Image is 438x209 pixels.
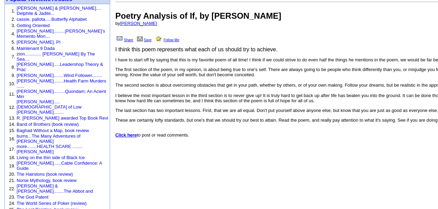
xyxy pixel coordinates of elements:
[17,172,73,177] a: The Hairstons (book review)
[11,46,15,51] font: 6.
[136,36,144,41] img: library.gif
[11,8,15,14] font: 1.
[17,128,89,133] a: Baghad Without a Map, book review
[115,11,281,20] font: Poetry Analysis of If, by [PERSON_NAME]
[9,105,15,110] font: 12.
[11,54,15,59] font: 7.
[17,78,106,89] a: [PERSON_NAME]........Health Farm Murders ......
[120,21,157,26] a: [PERSON_NAME]
[17,28,105,39] a: [PERSON_NAME].........[PERSON_NAME]'s Memento Mori....
[9,115,15,121] font: 13.
[17,99,81,115] a: [PERSON_NAME].....[DEMOGRAPHIC_DATA] of Low [PERSON_NAME]........
[17,160,102,171] a: [PERSON_NAME]......Cable Confidence: A Guide
[9,136,15,141] font: 16.
[17,6,101,16] a: [PERSON_NAME] & [PERSON_NAME].... Delphite & Jadite...
[115,132,189,138] font: to post or read comments.
[17,62,103,72] a: [PERSON_NAME].....Leadershop Theory & Prac
[11,31,15,36] font: 4.
[115,38,133,42] a: Share
[17,40,60,45] a: [PERSON_NAME], PI
[17,194,48,200] a: The God Patent
[11,40,15,45] font: 5.
[17,51,95,62] a: zion............. [PERSON_NAME] By The Sea....
[9,163,15,168] font: 19.
[9,178,15,183] font: 21.
[11,23,15,28] font: 3.
[17,46,55,51] a: Maintenant 9 Dada
[17,17,87,22] a: cassie, pallota.....Butterfly Alphabet
[9,81,15,86] font: 10.
[17,115,108,121] a: R. [PERSON_NAME] awarded Top Book Revi
[17,73,102,78] a: [PERSON_NAME]........Wind Follower........
[11,17,15,22] font: 2.
[9,155,15,160] font: 18.
[11,73,15,78] font: 9.
[9,201,15,206] font: 24.
[17,178,77,183] a: Norse Mythology, book review
[9,186,15,191] font: 22.
[9,122,15,127] font: 14.
[136,38,152,42] a: Save
[17,144,82,154] a: more........HEALTH SCARE ........[PERSON_NAME]
[17,183,93,194] a: [PERSON_NAME] & [PERSON_NAME]........The Abbot and
[9,92,15,97] font: 11.
[9,147,15,152] font: 17.
[154,38,179,42] a: Follow Me
[11,64,15,70] font: 8.
[9,128,15,133] font: 15.
[17,89,106,99] a: [PERSON_NAME].........Quondam: An Acient Mirr
[17,23,50,28] a: Getting Oriented
[156,36,162,41] img: alert.jpg
[115,132,137,138] a: Click here
[17,133,80,144] a: burns...The Many Adventures of [PERSON_NAME]
[17,155,85,160] a: Living on the thin side of Black Ice
[9,194,15,200] font: 23.
[117,36,123,41] img: share_page.gif
[115,46,278,52] font: I think this poem represents what each of us should try to achieve.
[9,172,15,177] font: 20.
[17,122,79,127] a: Band of Brothers (book review)
[17,201,87,206] a: The World Series of Poker (review)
